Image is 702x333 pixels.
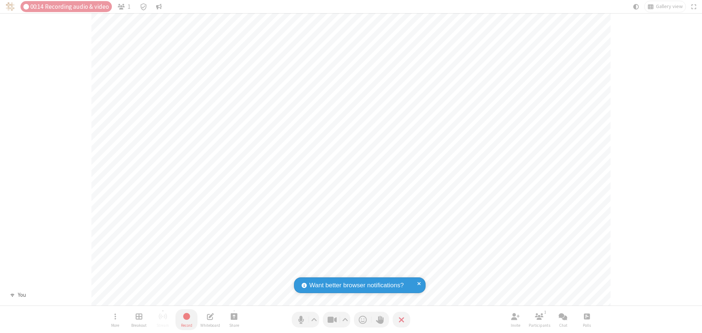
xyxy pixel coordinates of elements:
span: Want better browser notifications? [309,281,404,290]
div: You [15,291,29,299]
button: Open shared whiteboard [199,309,221,330]
button: Open participant list [115,1,134,12]
span: 00:14 [30,3,43,10]
button: Stop recording [175,309,197,330]
span: Gallery view [656,4,683,10]
button: Fullscreen [688,1,699,12]
span: Breakout [131,323,147,328]
button: Mute (⌘+Shift+A) [292,312,319,328]
div: 1 [542,309,548,315]
div: Audio & video [20,1,112,12]
span: Recording audio & video [45,3,109,10]
button: Open chat [552,309,574,330]
button: Invite participants (⌘+Shift+I) [505,309,526,330]
span: Participants [529,323,550,328]
span: Stream [156,323,169,328]
span: More [111,323,119,328]
span: Share [229,323,239,328]
button: Send a reaction [354,312,371,328]
button: Audio settings [309,312,319,328]
button: Start sharing [223,309,245,330]
span: Whiteboard [200,323,220,328]
button: Stop video (⌘+Shift+V) [323,312,350,328]
button: Unable to start streaming without first stopping recording [152,309,174,330]
span: Invite [511,323,520,328]
button: Video setting [340,312,350,328]
button: Raise hand [371,312,389,328]
span: Chat [559,323,567,328]
img: QA Selenium DO NOT DELETE OR CHANGE [6,2,15,11]
button: Manage Breakout Rooms [128,309,150,330]
button: End or leave meeting [393,312,410,328]
button: Change layout [645,1,686,12]
button: Open poll [576,309,598,330]
button: Conversation [153,1,165,12]
span: Polls [583,323,591,328]
span: Record [181,323,192,328]
button: Using system theme [630,1,642,12]
button: Open participant list [528,309,550,330]
button: Open menu [104,309,126,330]
span: 1 [128,3,131,10]
div: Meeting details Encryption enabled [136,1,150,12]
